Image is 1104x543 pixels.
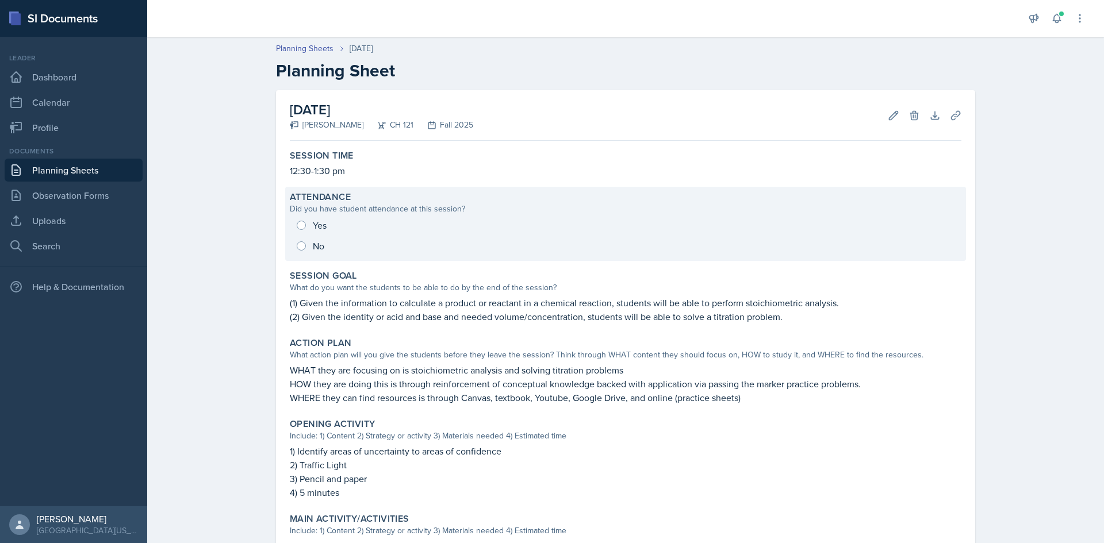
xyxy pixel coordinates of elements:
div: Include: 1) Content 2) Strategy or activity 3) Materials needed 4) Estimated time [290,430,961,442]
div: What action plan will you give the students before they leave the session? Think through WHAT con... [290,349,961,361]
div: [PERSON_NAME] [290,119,363,131]
p: 2) Traffic Light [290,458,961,472]
a: Uploads [5,209,143,232]
p: 4) 5 minutes [290,486,961,499]
div: Documents [5,146,143,156]
a: Planning Sheets [5,159,143,182]
div: Include: 1) Content 2) Strategy or activity 3) Materials needed 4) Estimated time [290,525,961,537]
a: Observation Forms [5,184,143,207]
p: (2) Given the identity or acid and base and needed volume/concentration, students will be able to... [290,310,961,324]
label: Session Time [290,150,354,161]
label: Session Goal [290,270,357,282]
p: WHERE they can find resources is through Canvas, textbook, Youtube, Google Drive, and online (pra... [290,391,961,405]
p: (1) Given the information to calculate a product or reactant in a chemical reaction, students wil... [290,296,961,310]
label: Main Activity/Activities [290,513,409,525]
div: What do you want the students to be able to do by the end of the session? [290,282,961,294]
label: Opening Activity [290,418,375,430]
div: [GEOGRAPHIC_DATA][US_STATE] in [GEOGRAPHIC_DATA] [37,525,138,536]
a: Profile [5,116,143,139]
a: Search [5,234,143,257]
a: Planning Sheets [276,43,333,55]
div: CH 121 [363,119,413,131]
div: [DATE] [350,43,373,55]
a: Dashboard [5,66,143,88]
p: 3) Pencil and paper [290,472,961,486]
div: [PERSON_NAME] [37,513,138,525]
p: 12:30-1:30 pm [290,164,961,178]
div: Help & Documentation [5,275,143,298]
h2: [DATE] [290,99,473,120]
div: Fall 2025 [413,119,473,131]
h2: Planning Sheet [276,60,975,81]
label: Attendance [290,191,351,203]
p: 1) Identify areas of uncertainty to areas of confidence [290,444,961,458]
a: Calendar [5,91,143,114]
label: Action Plan [290,337,351,349]
div: Did you have student attendance at this session? [290,203,961,215]
p: HOW they are doing this is through reinforcement of conceptual knowledge backed with application ... [290,377,961,391]
div: Leader [5,53,143,63]
p: WHAT they are focusing on is stoichiometric analysis and solving titration problems [290,363,961,377]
